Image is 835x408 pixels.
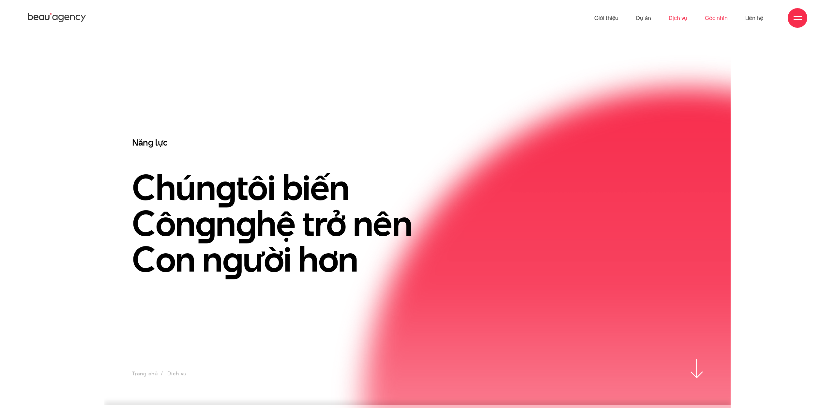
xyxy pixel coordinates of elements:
h3: Năng lực [132,137,556,148]
en: g [222,235,243,284]
h1: Chún tôi biến Côn n hệ trở nên Con n ười hơn [132,169,556,277]
en: g [216,163,236,212]
a: Trang chủ [132,370,158,377]
en: g [236,199,256,248]
en: g [195,199,216,248]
